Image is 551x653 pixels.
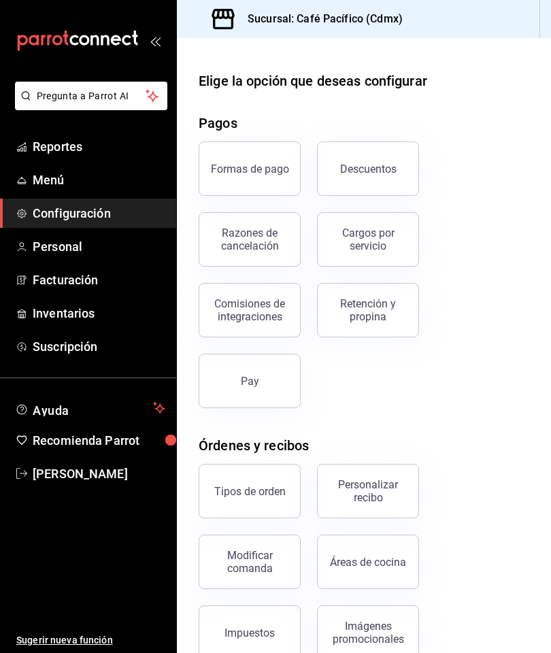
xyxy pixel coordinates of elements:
[199,283,301,337] button: Comisiones de integraciones
[199,435,309,456] div: Órdenes y recibos
[199,354,301,408] button: Pay
[33,400,148,416] span: Ayuda
[33,137,165,156] span: Reportes
[207,297,292,323] div: Comisiones de integraciones
[33,171,165,189] span: Menú
[224,626,275,639] div: Impuestos
[237,11,403,27] h3: Sucursal: Café Pacífico (Cdmx)
[33,237,165,256] span: Personal
[199,464,301,518] button: Tipos de orden
[199,535,301,589] button: Modificar comanda
[241,375,259,388] div: Pay
[199,71,427,91] div: Elige la opción que deseas configurar
[317,283,419,337] button: Retención y propina
[317,141,419,196] button: Descuentos
[207,549,292,575] div: Modificar comanda
[33,337,165,356] span: Suscripción
[199,141,301,196] button: Formas de pago
[199,212,301,267] button: Razones de cancelación
[10,99,167,113] a: Pregunta a Parrot AI
[326,297,410,323] div: Retención y propina
[16,633,165,648] span: Sugerir nueva función
[317,212,419,267] button: Cargos por servicio
[326,620,410,646] div: Imágenes promocionales
[150,35,161,46] button: open_drawer_menu
[317,535,419,589] button: Áreas de cocina
[33,431,165,450] span: Recomienda Parrot
[330,556,406,569] div: Áreas de cocina
[317,464,419,518] button: Personalizar recibo
[33,465,165,483] span: [PERSON_NAME]
[37,89,146,103] span: Pregunta a Parrot AI
[199,113,237,133] div: Pagos
[33,204,165,222] span: Configuración
[326,478,410,504] div: Personalizar recibo
[207,227,292,252] div: Razones de cancelación
[211,163,289,175] div: Formas de pago
[33,271,165,289] span: Facturación
[340,163,397,175] div: Descuentos
[214,485,286,498] div: Tipos de orden
[15,82,167,110] button: Pregunta a Parrot AI
[33,304,165,322] span: Inventarios
[326,227,410,252] div: Cargos por servicio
